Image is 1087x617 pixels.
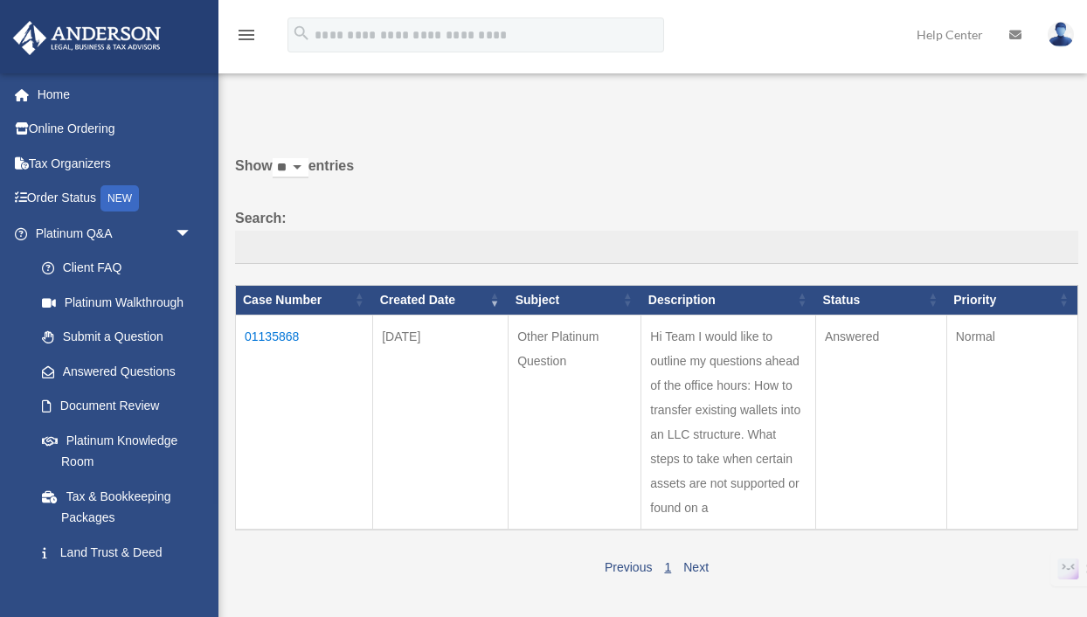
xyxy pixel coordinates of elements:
[235,206,1078,264] label: Search:
[24,389,210,424] a: Document Review
[815,285,946,315] th: Status: activate to sort column ascending
[1048,22,1074,47] img: User Pic
[815,315,946,530] td: Answered
[24,354,201,389] a: Answered Questions
[641,285,816,315] th: Description: activate to sort column ascending
[236,24,257,45] i: menu
[605,560,652,574] a: Previous
[946,315,1077,530] td: Normal
[373,285,509,315] th: Created Date: activate to sort column ascending
[12,77,218,112] a: Home
[683,560,709,574] a: Next
[509,285,641,315] th: Subject: activate to sort column ascending
[373,315,509,530] td: [DATE]
[175,216,210,252] span: arrow_drop_down
[24,479,210,535] a: Tax & Bookkeeping Packages
[24,423,210,479] a: Platinum Knowledge Room
[236,285,373,315] th: Case Number: activate to sort column ascending
[235,154,1078,196] label: Show entries
[24,285,210,320] a: Platinum Walkthrough
[8,21,166,55] img: Anderson Advisors Platinum Portal
[100,185,139,211] div: NEW
[641,315,816,530] td: Hi Team I would like to outline my questions ahead of the office hours: How to transfer existing ...
[12,112,218,147] a: Online Ordering
[235,231,1078,264] input: Search:
[509,315,641,530] td: Other Platinum Question
[12,216,210,251] a: Platinum Q&Aarrow_drop_down
[236,31,257,45] a: menu
[24,535,210,591] a: Land Trust & Deed Forum
[12,181,218,217] a: Order StatusNEW
[12,146,218,181] a: Tax Organizers
[664,560,671,574] a: 1
[292,24,311,43] i: search
[24,251,210,286] a: Client FAQ
[273,158,308,178] select: Showentries
[24,320,210,355] a: Submit a Question
[946,285,1077,315] th: Priority: activate to sort column ascending
[236,315,373,530] td: 01135868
